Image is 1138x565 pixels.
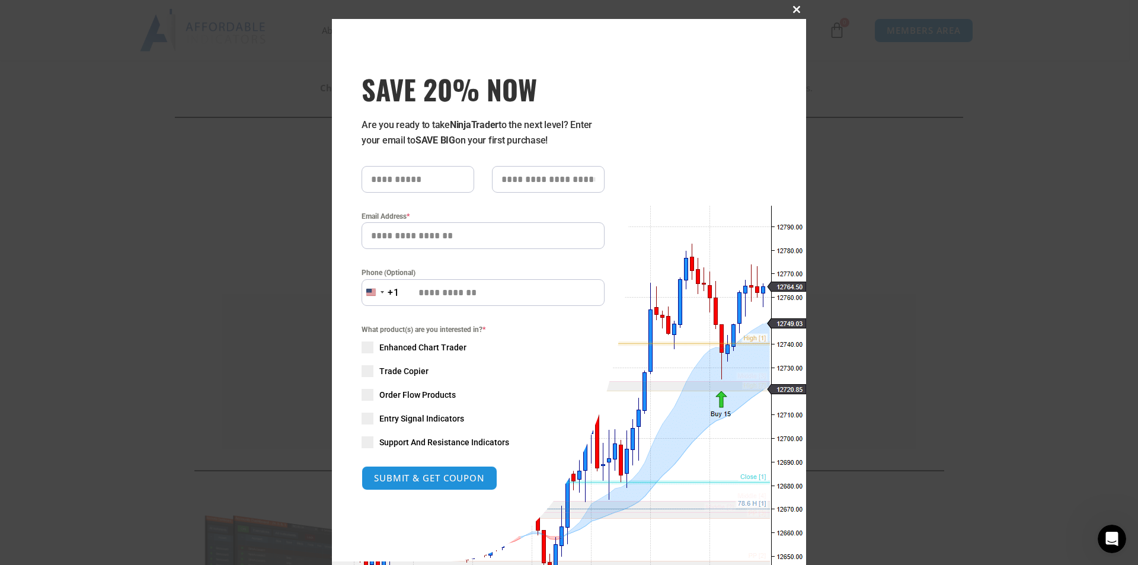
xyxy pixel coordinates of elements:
[379,365,429,377] span: Trade Copier
[379,341,466,353] span: Enhanced Chart Trader
[362,267,605,279] label: Phone (Optional)
[450,119,498,130] strong: NinjaTrader
[362,413,605,424] label: Entry Signal Indicators
[362,279,399,306] button: Selected country
[415,135,455,146] strong: SAVE BIG
[362,117,605,148] p: Are you ready to take to the next level? Enter your email to on your first purchase!
[362,365,605,377] label: Trade Copier
[362,436,605,448] label: Support And Resistance Indicators
[362,324,605,336] span: What product(s) are you interested in?
[1098,525,1126,553] iframe: Intercom live chat
[362,210,605,222] label: Email Address
[362,466,497,490] button: SUBMIT & GET COUPON
[379,436,509,448] span: Support And Resistance Indicators
[379,389,456,401] span: Order Flow Products
[379,413,464,424] span: Entry Signal Indicators
[362,72,605,106] span: SAVE 20% NOW
[362,389,605,401] label: Order Flow Products
[362,341,605,353] label: Enhanced Chart Trader
[388,285,399,301] div: +1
